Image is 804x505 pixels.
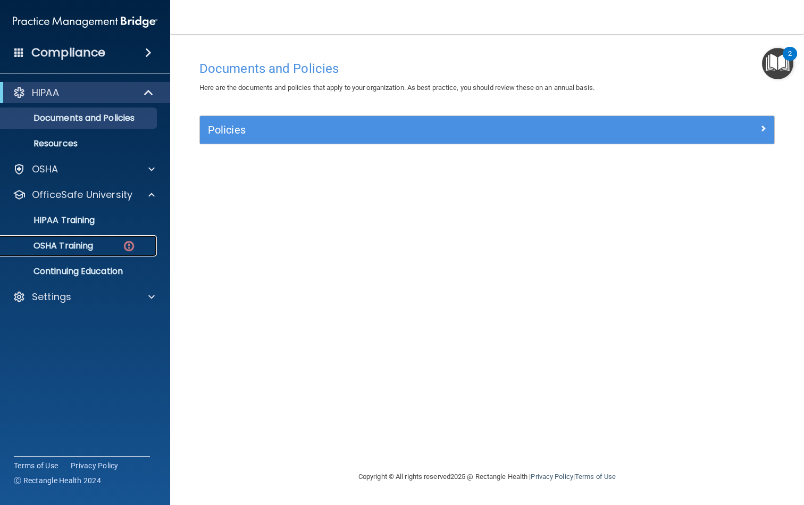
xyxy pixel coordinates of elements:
p: OfficeSafe University [32,188,132,201]
p: OSHA [32,163,58,176]
a: Privacy Policy [71,460,119,471]
a: Terms of Use [14,460,58,471]
a: OfficeSafe University [13,188,155,201]
h5: Policies [208,124,623,136]
a: OSHA [13,163,155,176]
button: Open Resource Center, 2 new notifications [762,48,793,79]
p: OSHA Training [7,241,93,251]
p: Continuing Education [7,266,152,277]
p: HIPAA Training [7,215,95,226]
a: Settings [13,291,155,303]
a: Policies [208,121,766,138]
span: Here are the documents and policies that apply to your organization. As best practice, you should... [199,84,594,92]
a: Privacy Policy [531,473,573,481]
img: PMB logo [13,11,157,32]
div: Copyright © All rights reserved 2025 @ Rectangle Health | | [293,460,681,494]
div: 2 [788,54,792,68]
p: Resources [7,138,152,149]
p: HIPAA [32,86,59,99]
h4: Documents and Policies [199,62,775,76]
a: Terms of Use [575,473,616,481]
a: HIPAA [13,86,154,99]
img: danger-circle.6113f641.png [122,239,136,253]
span: Ⓒ Rectangle Health 2024 [14,475,101,486]
h4: Compliance [31,45,105,60]
p: Settings [32,291,71,303]
p: Documents and Policies [7,113,152,123]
